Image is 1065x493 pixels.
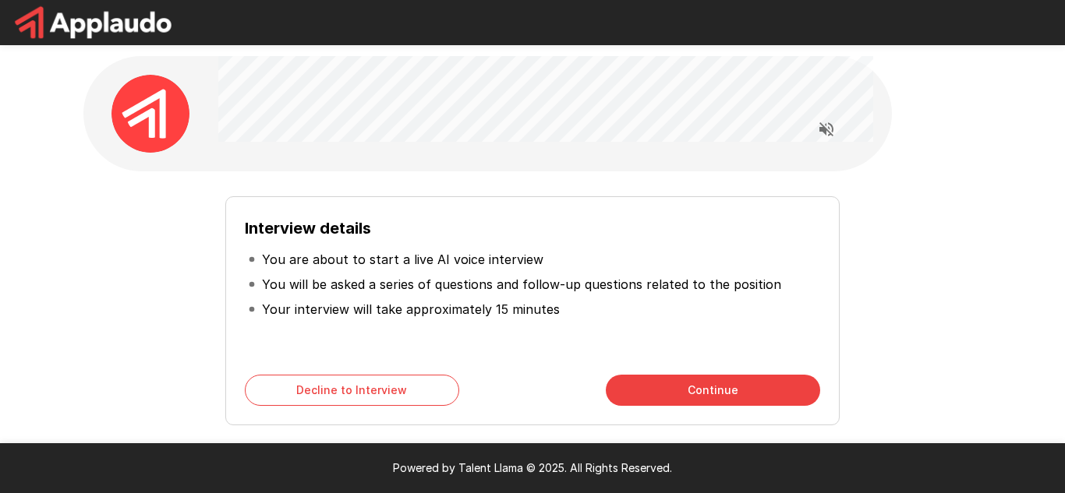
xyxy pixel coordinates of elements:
button: Read questions aloud [811,114,842,145]
p: Powered by Talent Llama © 2025. All Rights Reserved. [19,460,1046,476]
p: Your interview will take approximately 15 minutes [262,300,560,319]
button: Decline to Interview [245,375,459,406]
p: You will be asked a series of questions and follow-up questions related to the position [262,275,781,294]
b: Interview details [245,219,371,238]
p: You are about to start a live AI voice interview [262,250,543,269]
img: applaudo_avatar.png [111,75,189,153]
button: Continue [606,375,820,406]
